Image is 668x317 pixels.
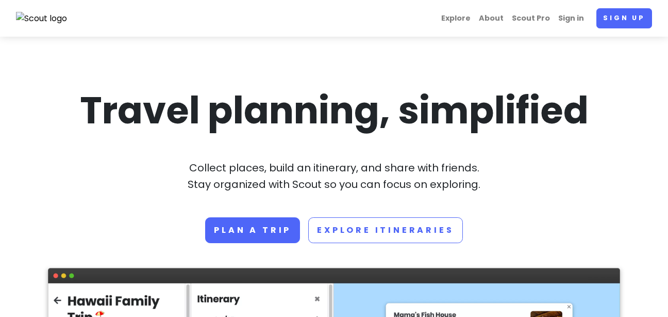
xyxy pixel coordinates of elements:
a: Scout Pro [508,8,554,28]
p: Collect places, build an itinerary, and share with friends. Stay organized with Scout so you can ... [48,160,620,193]
a: Plan a trip [205,217,300,243]
a: Sign in [554,8,588,28]
a: Explore Itineraries [308,217,462,243]
img: Scout logo [16,12,68,25]
a: Sign up [596,8,652,28]
a: About [475,8,508,28]
a: Explore [437,8,475,28]
h1: Travel planning, simplified [48,86,620,135]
